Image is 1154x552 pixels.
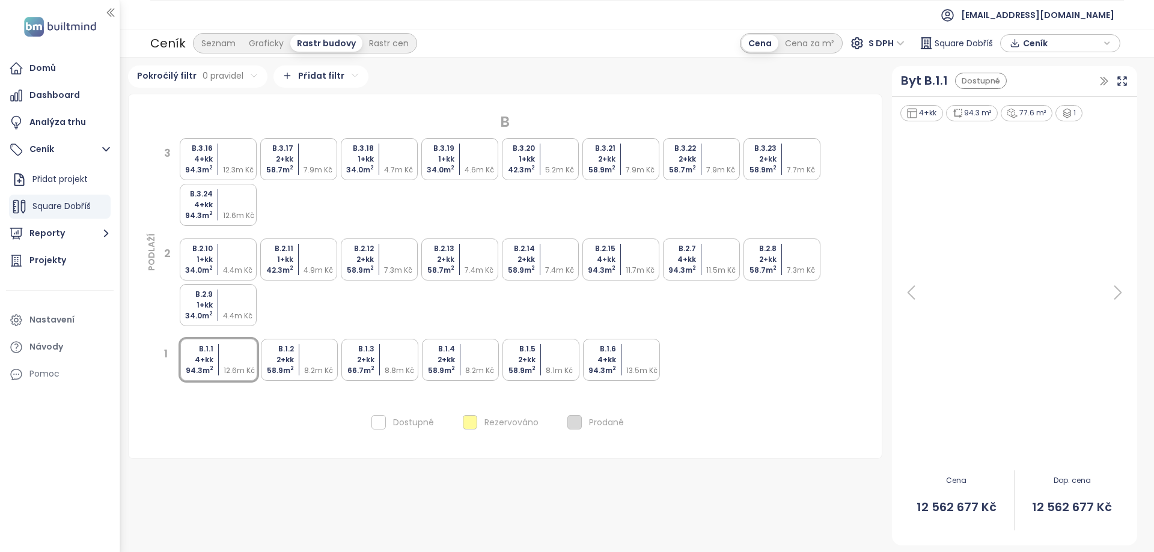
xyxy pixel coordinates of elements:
div: B.3.19 [419,143,454,154]
div: 12.6m Kč [224,365,259,376]
div: 94.3 m [177,210,213,221]
sup: 2 [370,264,374,271]
div: Domů [29,61,56,76]
div: B.1.6 [581,344,616,354]
div: 94.3 m [178,365,213,376]
div: 4+kk [177,199,213,210]
div: Nastavení [29,312,75,327]
div: 2+kk [258,354,294,365]
div: Square Dobříš [9,195,111,219]
sup: 2 [773,164,777,171]
div: 34.0 m [338,165,374,175]
a: Nastavení [6,308,114,332]
div: 8.1m Kč [546,365,581,376]
div: 7.9m Kč [304,165,339,175]
span: Square Dobříš [935,32,993,54]
div: 1+kk [177,300,213,311]
button: Reporty [6,222,114,246]
div: B.2.7 [661,243,696,254]
div: Projekty [29,253,66,268]
div: 58.9 m [338,265,374,276]
div: 34.0 m [419,165,454,175]
sup: 2 [209,264,213,271]
div: 2+kk [499,254,535,265]
div: B.1.5 [500,344,536,354]
div: Prodané [589,415,624,429]
div: B.2.8 [741,243,777,254]
a: Dashboard [6,83,114,108]
div: B.3.18 [338,143,374,154]
div: 5.2m Kč [545,165,581,175]
div: Pokročilý filtr [128,65,267,88]
div: 11.7m Kč [626,265,661,276]
div: 4+kk [581,354,616,365]
div: button [1007,34,1114,52]
div: 1+kk [258,254,293,265]
div: 1 [1055,105,1083,121]
div: 58.7 m [419,265,454,276]
div: 2+kk [419,254,454,265]
div: Přidat projekt [32,172,88,187]
div: 1+kk [338,154,374,165]
div: B [145,111,865,133]
sup: 2 [692,264,696,271]
div: PODLAŽÍ [145,259,158,271]
div: 58.7 m [741,265,777,276]
span: S DPH [869,34,905,52]
div: 42.3 m [258,265,293,276]
div: Pomoc [29,366,60,381]
img: logo [20,14,100,39]
div: B.3.24 [177,189,213,199]
div: 13.5m Kč [626,365,662,376]
div: Ceník [150,32,186,54]
div: 1 [164,345,171,374]
div: 42.3 m [499,165,535,175]
div: 4+kk [661,254,696,265]
div: B.2.14 [499,243,535,254]
div: 8.2m Kč [304,365,340,376]
div: Cena [742,35,778,52]
a: Návody [6,335,114,359]
div: B.1.3 [339,344,374,354]
sup: 2 [290,264,293,271]
div: Dostupné [955,73,1007,89]
sup: 2 [210,365,213,372]
div: 4.9m Kč [304,265,339,276]
span: 12 562 677 Kč [1015,498,1129,517]
span: Ceník [1023,34,1101,52]
div: 58.9 m [580,165,615,175]
a: Projekty [6,249,114,273]
div: Pomoc [6,362,114,386]
div: 2+kk [338,254,374,265]
div: 2+kk [741,154,777,165]
a: Analýza trhu [6,111,114,135]
div: 2+kk [258,154,293,165]
div: 2+kk [661,154,696,165]
span: 12 562 677 Kč [899,498,1014,517]
div: 58.7 m [661,165,696,175]
div: Graficky [242,35,290,52]
div: Dostupné [393,415,434,429]
div: 2+kk [741,254,777,265]
div: 7.4m Kč [465,265,500,276]
sup: 2 [692,164,696,171]
div: 94.3 m [580,265,615,276]
div: B.2.13 [419,243,454,254]
div: B.3.20 [499,143,535,154]
div: 12.6m Kč [223,210,258,221]
div: Dashboard [29,88,80,103]
sup: 2 [451,164,454,171]
img: Floor plan [1001,289,1028,296]
sup: 2 [370,164,374,171]
div: 77.6 m² [1001,105,1052,121]
span: [EMAIL_ADDRESS][DOMAIN_NAME] [961,1,1114,29]
sup: 2 [773,264,777,271]
sup: 2 [290,164,293,171]
div: 34.0 m [177,265,213,276]
div: Analýza trhu [29,115,86,130]
div: 4+kk [177,154,213,165]
sup: 2 [612,365,616,372]
a: Byt B.1.1 [901,71,948,90]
